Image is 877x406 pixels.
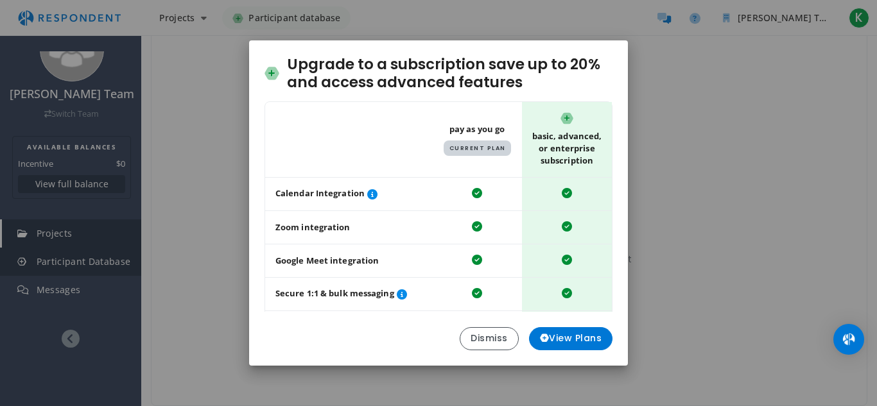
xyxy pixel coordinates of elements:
span: Basic, Advanced, or Enterprise Subscription [527,112,607,167]
td: Google Meet integration [265,244,432,278]
td: NDA & document signing [265,311,432,344]
h2: Upgrade to a subscription save up to 20% and access advanced features [265,56,612,91]
md-dialog: Upgrade to ... [249,40,628,365]
span: Current Plan [444,140,511,156]
button: Screen survey participants and ask follow-up questions to assess fit before session invitations. [394,287,410,302]
td: Zoom integration [265,211,432,244]
div: Open Intercom Messenger [833,324,864,355]
td: Calendar Integration [265,178,432,211]
span: View Plans [540,332,602,345]
button: Dismiss [460,327,519,350]
span: Pay As You Go [437,123,517,156]
td: Secure 1:1 & bulk messaging [265,278,432,311]
button: View Plans [529,327,613,350]
button: Automate session scheduling with Microsoft Office or Google Calendar integration. [365,187,380,202]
